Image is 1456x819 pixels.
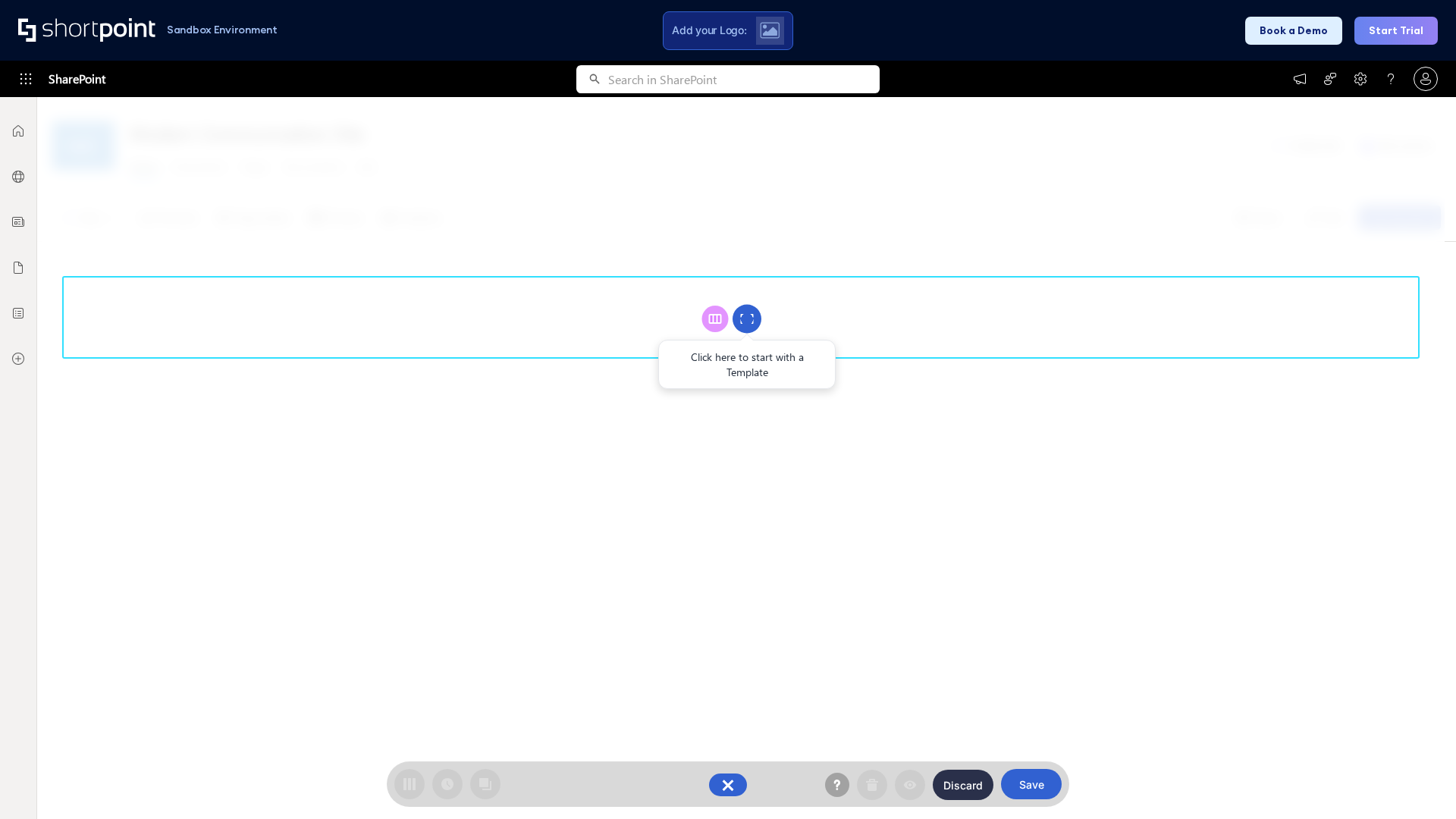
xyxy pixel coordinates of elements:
[167,26,278,34] h1: Sandbox Environment
[1354,17,1438,45] button: Start Trial
[608,65,880,93] input: Search in SharePoint
[1380,746,1456,819] iframe: Chat Widget
[49,61,105,97] span: SharePoint
[933,770,993,800] button: Discard
[1245,17,1342,45] button: Book a Demo
[1001,769,1062,799] button: Save
[760,22,780,39] img: Upload logo
[672,24,746,37] span: Add your Logo:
